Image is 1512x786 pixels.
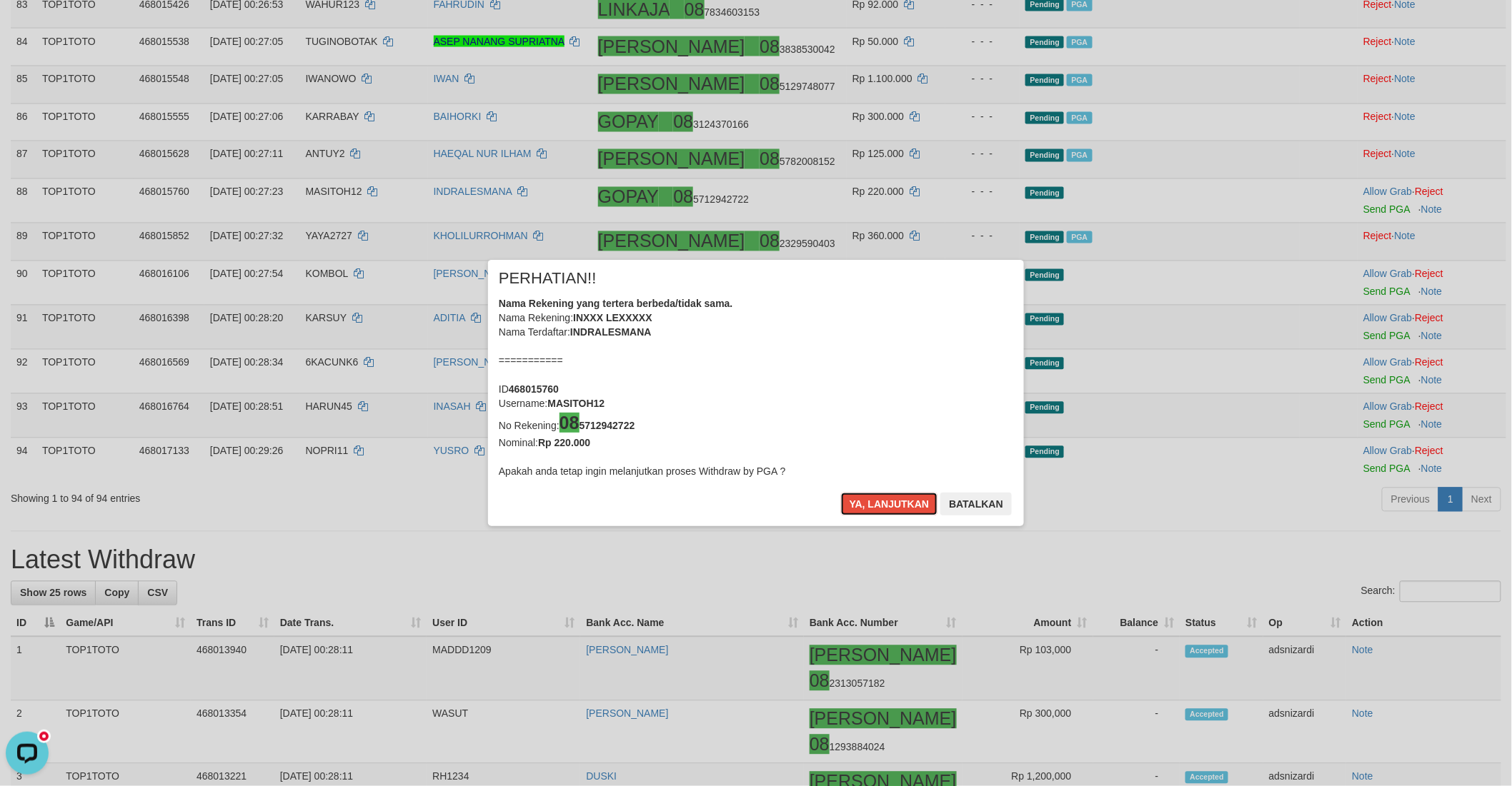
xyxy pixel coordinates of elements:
[570,326,652,338] b: INDRALESMANA
[841,493,938,515] button: Ya, lanjutkan
[37,4,51,17] div: new message indicator
[6,6,49,49] button: Open LiveChat chat widget
[538,437,590,448] b: Rp 220.000
[509,383,559,395] b: 468015760
[573,312,652,323] b: INXXX LEXXXXX
[499,296,1013,479] div: Nama Rekening: Nama Terdaftar: =========== ID Username: No Rekening: Nominal: Apakah anda tetap i...
[499,271,597,286] span: PERHATIAN!!
[940,493,1012,515] button: Batalkan
[559,413,580,433] ah_el_jm_1755705115715: 08
[547,398,605,409] b: MASITOH12
[559,420,635,431] b: 5712942722
[499,298,733,309] b: Nama Rekening yang tertera berbeda/tidak sama.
